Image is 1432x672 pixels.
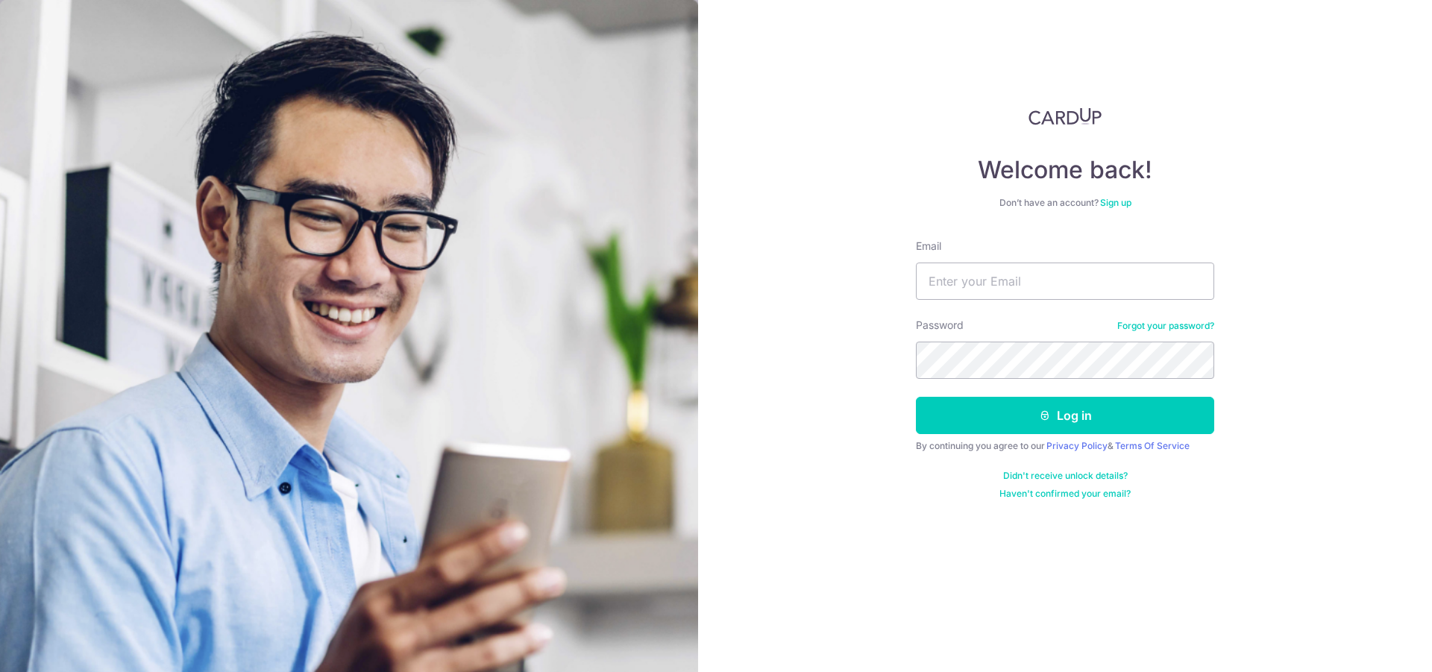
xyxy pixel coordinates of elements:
a: Sign up [1100,197,1131,208]
label: Email [916,239,941,254]
a: Terms Of Service [1115,440,1190,451]
button: Log in [916,397,1214,434]
a: Haven't confirmed your email? [999,488,1131,500]
a: Privacy Policy [1046,440,1108,451]
a: Forgot your password? [1117,320,1214,332]
img: CardUp Logo [1029,107,1102,125]
div: Don’t have an account? [916,197,1214,209]
label: Password [916,318,964,333]
h4: Welcome back! [916,155,1214,185]
a: Didn't receive unlock details? [1003,470,1128,482]
div: By continuing you agree to our & [916,440,1214,452]
input: Enter your Email [916,263,1214,300]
